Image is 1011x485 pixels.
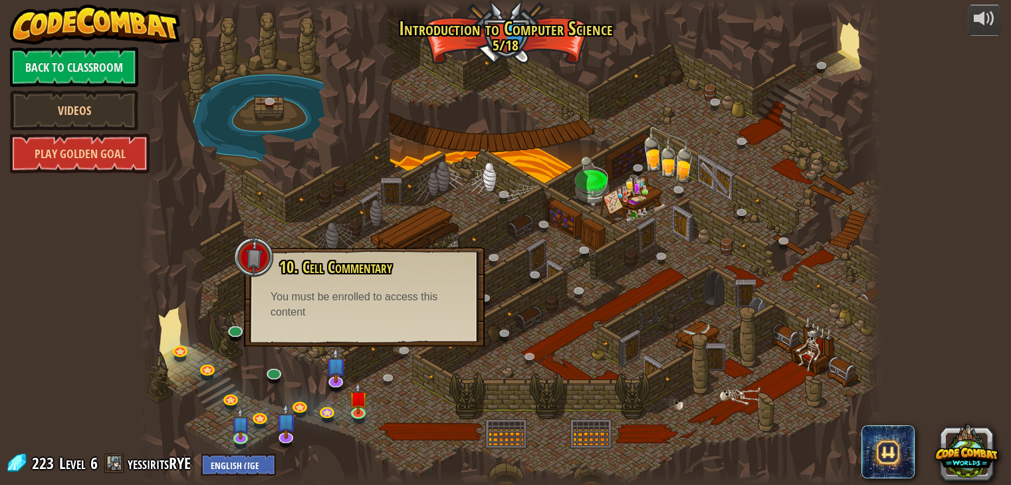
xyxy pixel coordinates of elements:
[10,90,138,130] a: Videos
[90,452,98,474] span: 6
[32,452,58,474] span: 223
[128,452,195,474] a: yessiritsRYE
[968,5,1001,36] button: Adjust volume
[10,134,150,173] a: Play Golden Goal
[10,5,180,45] img: CodeCombat - Learn how to code by playing a game
[271,290,458,320] div: You must be enrolled to access this content
[275,403,296,439] img: level-banner-unstarted-subscriber.png
[350,383,368,415] img: level-banner-unstarted.png
[10,47,138,87] a: Back to Classroom
[279,256,392,278] span: 10. Cell Commentary
[231,408,250,440] img: level-banner-unstarted-subscriber.png
[59,452,86,474] span: Level
[325,347,346,383] img: level-banner-unstarted-subscriber.png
